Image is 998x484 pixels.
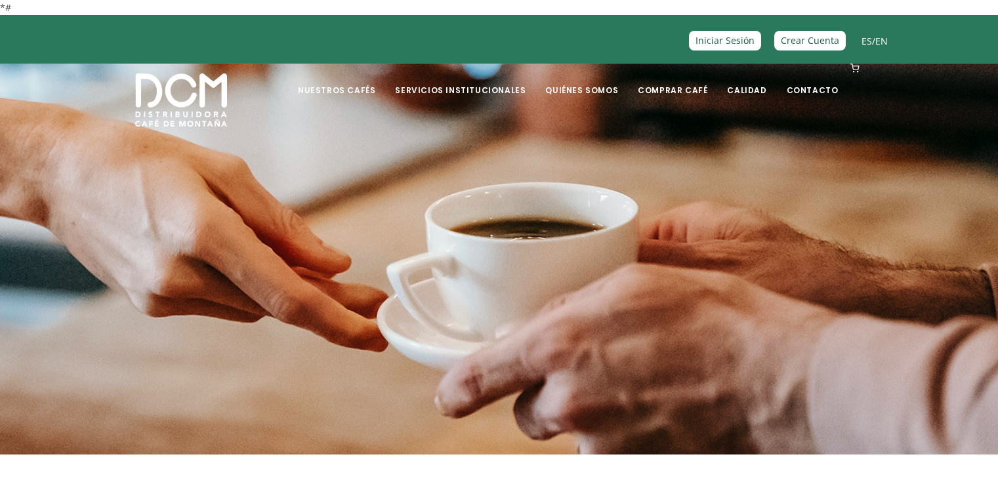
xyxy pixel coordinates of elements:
a: Crear Cuenta [774,31,846,50]
a: Servicios Institucionales [387,65,533,96]
a: Quiénes Somos [537,65,626,96]
a: Calidad [719,65,774,96]
a: ES [862,35,872,47]
a: Iniciar Sesión [689,31,761,50]
a: Nuestros Cafés [290,65,383,96]
a: EN [875,35,888,47]
span: / [862,33,888,49]
a: Comprar Café [630,65,715,96]
a: Contacto [779,65,846,96]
